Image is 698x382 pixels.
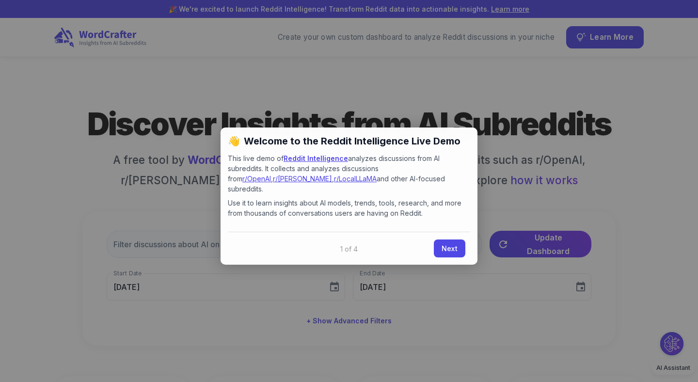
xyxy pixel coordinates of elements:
[242,175,271,183] a: r/OpenAI
[273,175,332,183] a: r/[PERSON_NAME]
[434,239,465,257] a: Next
[334,175,377,183] a: r/LocalLLaMA
[228,198,470,218] p: Use it to learn insights about AI models, trends, tools, research, and more from thousands of con...
[228,135,470,147] h2: Welcome to the Reddit Intelligence Live Demo
[227,134,240,148] span: 👋
[228,153,470,194] p: This live demo of analyzes discussions from AI subreddits. It collects and analyzes discussions f...
[284,154,348,162] a: Reddit Intelligence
